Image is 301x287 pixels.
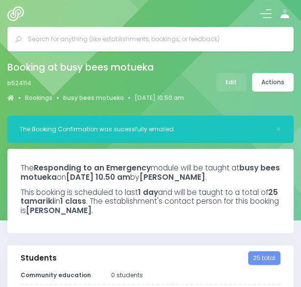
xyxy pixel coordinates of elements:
[34,163,151,173] strong: Responding to an Emergency
[7,6,28,21] img: Logo
[21,271,91,279] strong: Community education
[21,188,280,215] h3: This booking is scheduled to last and will be taught to a total of in . The establishment's conta...
[63,94,124,102] a: busy bees motueka
[248,251,280,265] span: 25 total
[105,271,287,280] div: 0 students
[25,94,52,102] a: Bookings
[216,73,246,92] a: Edit
[21,187,278,207] strong: 25 tamariki
[66,172,130,182] strong: [DATE] 10.50 am
[7,62,177,73] h2: Booking at busy bees motueka
[28,32,281,47] input: Search for anything (like establishments, bookings, or feedback)
[21,163,280,182] strong: busy bees motueka
[26,205,92,215] strong: [PERSON_NAME]
[276,126,281,132] button: Close
[252,73,294,92] a: Actions
[60,196,86,206] strong: 1 class
[135,94,184,102] a: [DATE] 10.50 am
[139,172,205,182] strong: [PERSON_NAME]
[138,187,158,197] strong: 1 day
[21,254,57,263] h3: Students
[21,164,280,182] h3: The module will be taught at on by .
[20,125,270,134] div: The Booking Confirmation was sucessfully emailed.
[7,79,31,88] span: b524114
